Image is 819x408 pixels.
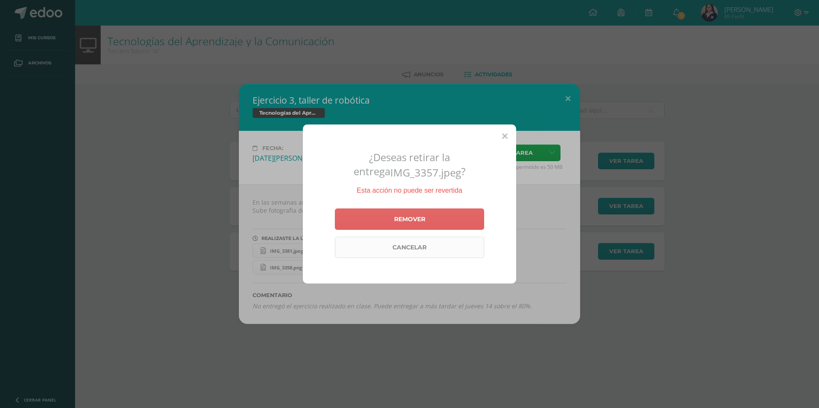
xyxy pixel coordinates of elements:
h2: ¿Deseas retirar la entrega ? [313,150,506,179]
a: Cancelar [335,237,484,258]
a: Remover [335,208,484,230]
span: Esta acción no puede ser revertida [357,187,462,194]
span: Close (Esc) [502,131,508,141]
span: IMG_3357.jpeg [390,165,461,179]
